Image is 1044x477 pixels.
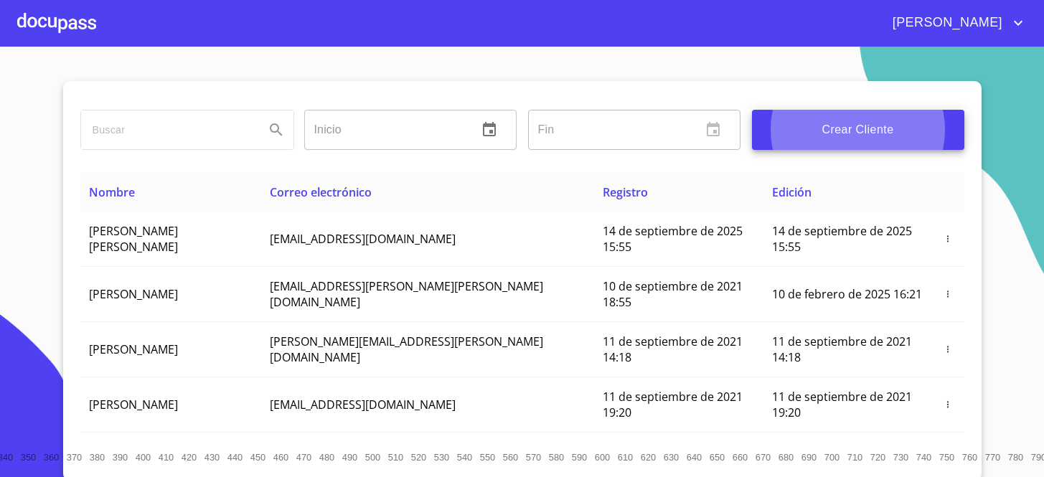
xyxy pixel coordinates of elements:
[982,446,1005,469] button: 770
[603,334,743,365] span: 11 de septiembre de 2021 14:18
[67,452,82,463] span: 370
[882,11,1010,34] span: [PERSON_NAME]
[159,452,174,463] span: 410
[408,446,431,469] button: 520
[316,446,339,469] button: 480
[411,452,426,463] span: 520
[752,110,964,150] button: Crear Cliente
[706,446,729,469] button: 650
[710,452,725,463] span: 650
[1008,452,1023,463] span: 780
[476,446,499,469] button: 550
[683,446,706,469] button: 640
[603,389,743,420] span: 11 de septiembre de 2021 19:20
[385,446,408,469] button: 510
[637,446,660,469] button: 620
[798,446,821,469] button: 690
[526,452,541,463] span: 570
[17,446,40,469] button: 350
[939,452,954,463] span: 750
[660,446,683,469] button: 630
[155,446,178,469] button: 410
[296,452,311,463] span: 470
[365,452,380,463] span: 500
[522,446,545,469] button: 570
[821,446,844,469] button: 700
[293,446,316,469] button: 470
[227,452,243,463] span: 440
[772,334,912,365] span: 11 de septiembre de 2021 14:18
[89,184,135,200] span: Nombre
[867,446,890,469] button: 720
[89,223,178,255] span: [PERSON_NAME] [PERSON_NAME]
[270,184,372,200] span: Correo electrónico
[641,452,656,463] span: 620
[453,446,476,469] button: 540
[847,452,862,463] span: 710
[729,446,752,469] button: 660
[572,452,587,463] span: 590
[21,452,36,463] span: 350
[763,120,953,140] span: Crear Cliente
[913,446,936,469] button: 740
[756,452,771,463] span: 670
[270,397,456,412] span: [EMAIL_ADDRESS][DOMAIN_NAME]
[224,446,247,469] button: 440
[132,446,155,469] button: 400
[618,452,633,463] span: 610
[844,446,867,469] button: 710
[779,452,794,463] span: 680
[503,452,518,463] span: 560
[86,446,109,469] button: 380
[273,452,288,463] span: 460
[204,452,220,463] span: 430
[916,452,931,463] span: 740
[113,452,128,463] span: 390
[545,446,568,469] button: 580
[388,452,403,463] span: 510
[270,446,293,469] button: 460
[870,452,885,463] span: 720
[568,446,591,469] button: 590
[772,286,922,302] span: 10 de febrero de 2025 16:21
[89,397,178,412] span: [PERSON_NAME]
[247,446,270,469] button: 450
[772,223,912,255] span: 14 de septiembre de 2025 15:55
[63,446,86,469] button: 370
[603,223,743,255] span: 14 de septiembre de 2025 15:55
[499,446,522,469] button: 560
[201,446,224,469] button: 430
[81,110,253,149] input: search
[591,446,614,469] button: 600
[595,452,610,463] span: 600
[752,446,775,469] button: 670
[549,452,564,463] span: 580
[985,452,1000,463] span: 770
[890,446,913,469] button: 730
[664,452,679,463] span: 630
[936,446,959,469] button: 750
[339,446,362,469] button: 490
[40,446,63,469] button: 360
[775,446,798,469] button: 680
[109,446,132,469] button: 390
[136,452,151,463] span: 400
[882,11,1027,34] button: account of current user
[457,452,472,463] span: 540
[259,113,293,147] button: Search
[44,452,59,463] span: 360
[824,452,840,463] span: 700
[614,446,637,469] button: 610
[270,278,543,310] span: [EMAIL_ADDRESS][PERSON_NAME][PERSON_NAME][DOMAIN_NAME]
[480,452,495,463] span: 550
[342,452,357,463] span: 490
[959,446,982,469] button: 760
[772,389,912,420] span: 11 de septiembre de 2021 19:20
[687,452,702,463] span: 640
[962,452,977,463] span: 760
[603,184,648,200] span: Registro
[250,452,265,463] span: 450
[431,446,453,469] button: 530
[801,452,817,463] span: 690
[89,341,178,357] span: [PERSON_NAME]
